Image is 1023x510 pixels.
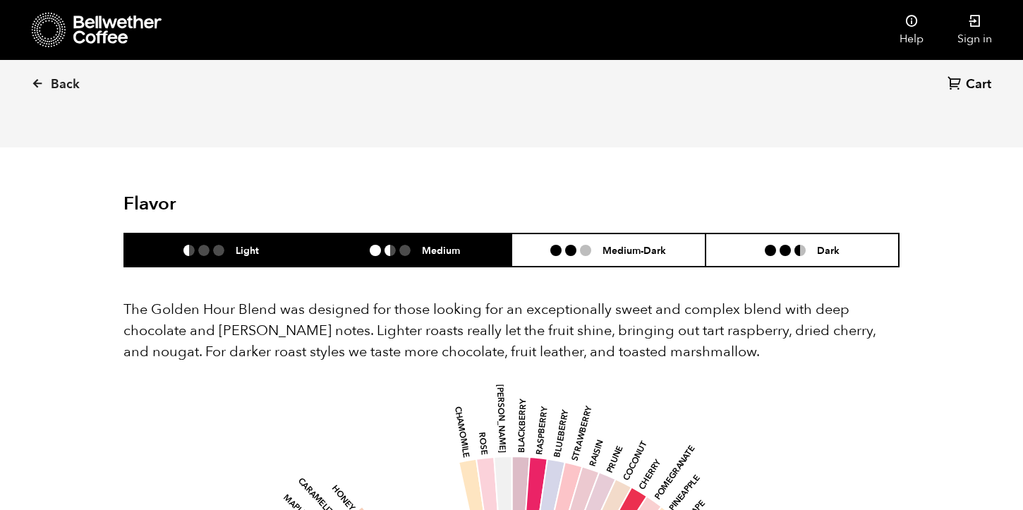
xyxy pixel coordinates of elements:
[236,244,259,256] h6: Light
[51,76,80,93] span: Back
[123,193,382,215] h2: Flavor
[966,76,991,93] span: Cart
[817,244,840,256] h6: Dark
[603,244,666,256] h6: Medium-Dark
[123,299,900,363] p: The Golden Hour Blend was designed for those looking for an exceptionally sweet and complex blend...
[948,75,995,95] a: Cart
[422,244,460,256] h6: Medium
